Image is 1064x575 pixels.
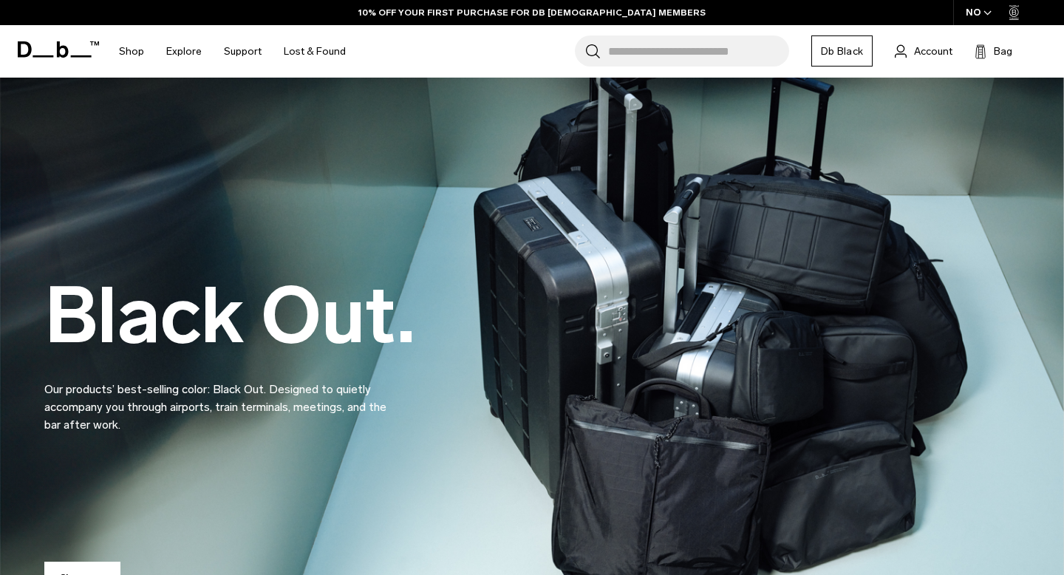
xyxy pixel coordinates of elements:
[166,25,202,78] a: Explore
[895,42,952,60] a: Account
[44,363,399,434] p: Our products’ best-selling color: Black Out. Designed to quietly accompany you through airports, ...
[914,44,952,59] span: Account
[108,25,357,78] nav: Main Navigation
[284,25,346,78] a: Lost & Found
[811,35,873,67] a: Db Black
[358,6,706,19] a: 10% OFF YOUR FIRST PURCHASE FOR DB [DEMOGRAPHIC_DATA] MEMBERS
[994,44,1012,59] span: Bag
[224,25,262,78] a: Support
[44,277,415,355] h2: Black Out.
[975,42,1012,60] button: Bag
[119,25,144,78] a: Shop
